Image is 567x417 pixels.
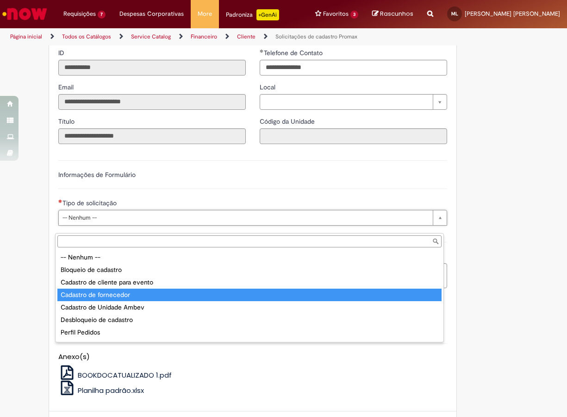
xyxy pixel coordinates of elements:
[57,264,442,276] div: Bloqueio de cadastro
[57,251,442,264] div: -- Nenhum --
[57,326,442,339] div: Perfil Pedidos
[57,301,442,314] div: Cadastro de Unidade Ambev
[57,314,442,326] div: Desbloqueio de cadastro
[57,339,442,351] div: Reativação de Cadastro de Clientes Promax
[57,289,442,301] div: Cadastro de fornecedor
[56,249,443,342] ul: Tipo de solicitação
[57,276,442,289] div: Cadastro de cliente para evento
